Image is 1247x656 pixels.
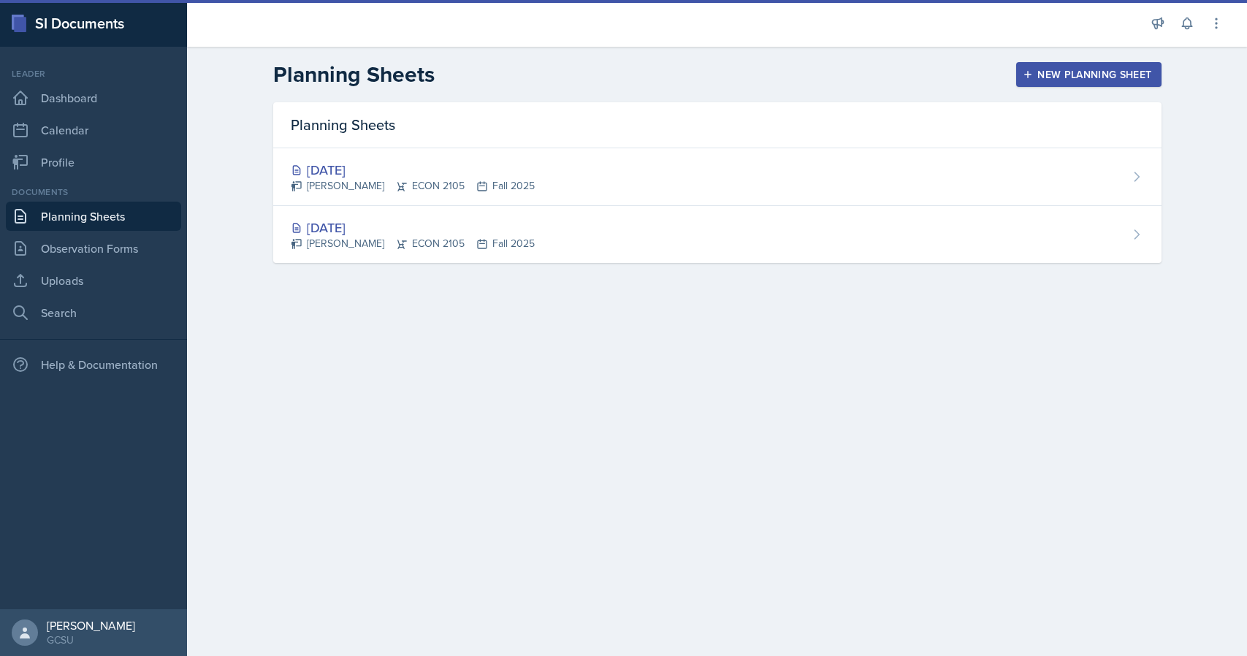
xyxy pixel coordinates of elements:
a: Search [6,298,181,327]
div: Help & Documentation [6,350,181,379]
a: [DATE] [PERSON_NAME]ECON 2105Fall 2025 [273,148,1162,206]
div: GCSU [47,633,135,647]
a: Calendar [6,115,181,145]
div: Documents [6,186,181,199]
h2: Planning Sheets [273,61,435,88]
a: Profile [6,148,181,177]
a: Uploads [6,266,181,295]
div: New Planning Sheet [1026,69,1151,80]
a: [DATE] [PERSON_NAME]ECON 2105Fall 2025 [273,206,1162,263]
div: [DATE] [291,160,535,180]
div: [PERSON_NAME] [47,618,135,633]
div: [PERSON_NAME] ECON 2105 Fall 2025 [291,178,535,194]
a: Planning Sheets [6,202,181,231]
div: [PERSON_NAME] ECON 2105 Fall 2025 [291,236,535,251]
div: Leader [6,67,181,80]
button: New Planning Sheet [1016,62,1161,87]
div: [DATE] [291,218,535,237]
a: Observation Forms [6,234,181,263]
div: Planning Sheets [273,102,1162,148]
a: Dashboard [6,83,181,112]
